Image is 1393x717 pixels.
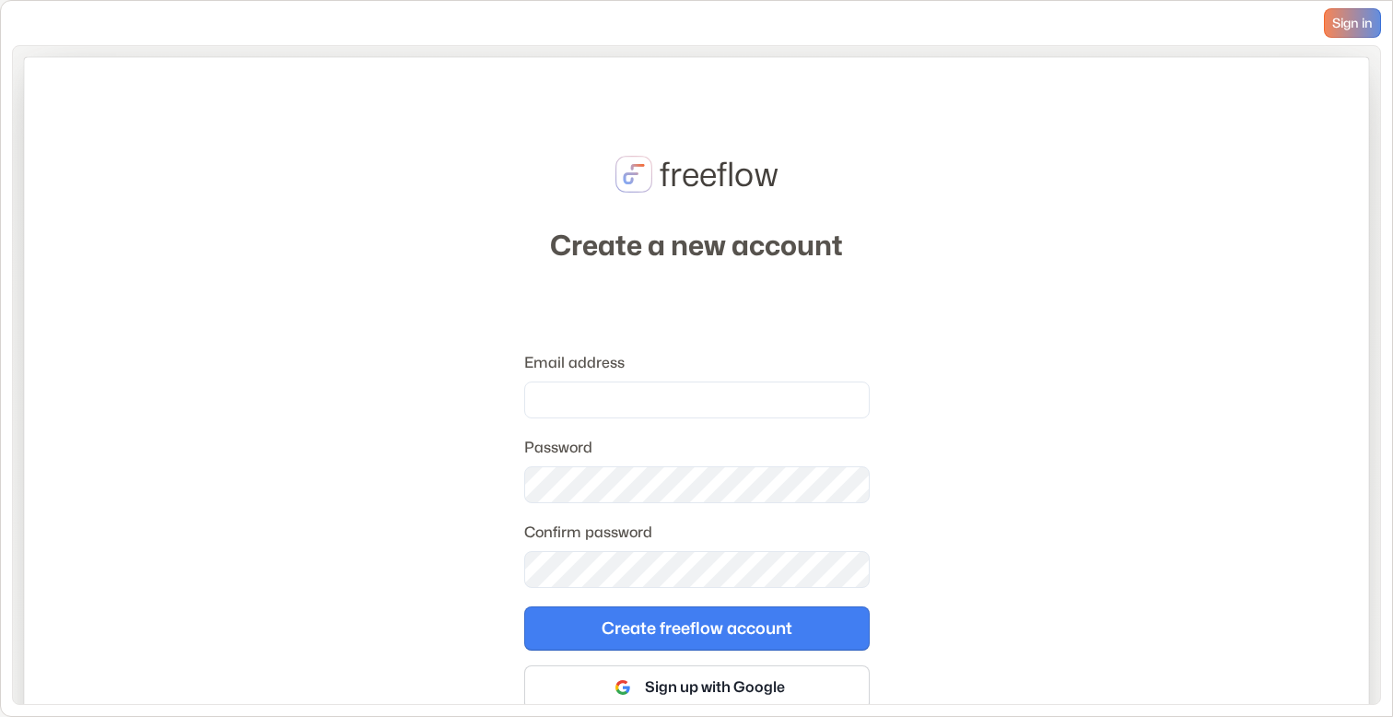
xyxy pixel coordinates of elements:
button: Sign up with Google [524,665,870,710]
a: Sign in [1324,8,1381,38]
p: freeflow [660,149,778,199]
h2: Create a new account [550,229,843,262]
label: Email address [524,352,859,374]
label: Password [524,437,859,459]
button: Create freeflow account [524,606,870,651]
span: Sign in [1332,16,1373,31]
label: Confirm password [524,522,859,544]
